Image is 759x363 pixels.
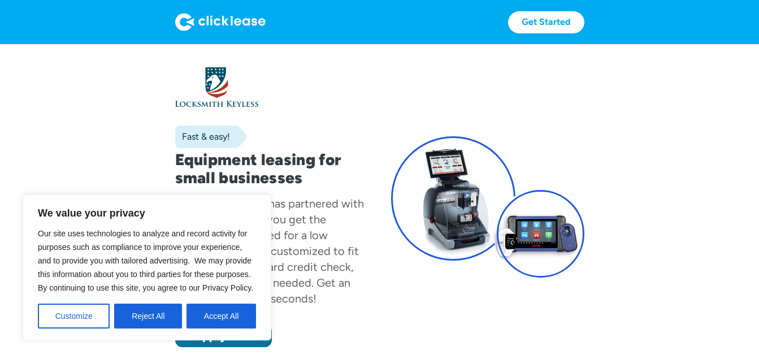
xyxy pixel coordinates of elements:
a: Get Started [508,11,584,33]
button: Reject All [114,304,182,329]
div: We value your privacy [23,195,271,340]
h1: Equipment leasing for small businesses [175,150,368,187]
button: Customize [38,304,110,329]
img: Logo [175,13,266,31]
p: We value your privacy [38,206,256,220]
span: Our site uses technologies to analyze and record activity for purposes such as compliance to impr... [38,229,253,292]
div: Fast & easy! [175,131,230,142]
button: Accept All [187,304,256,329]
